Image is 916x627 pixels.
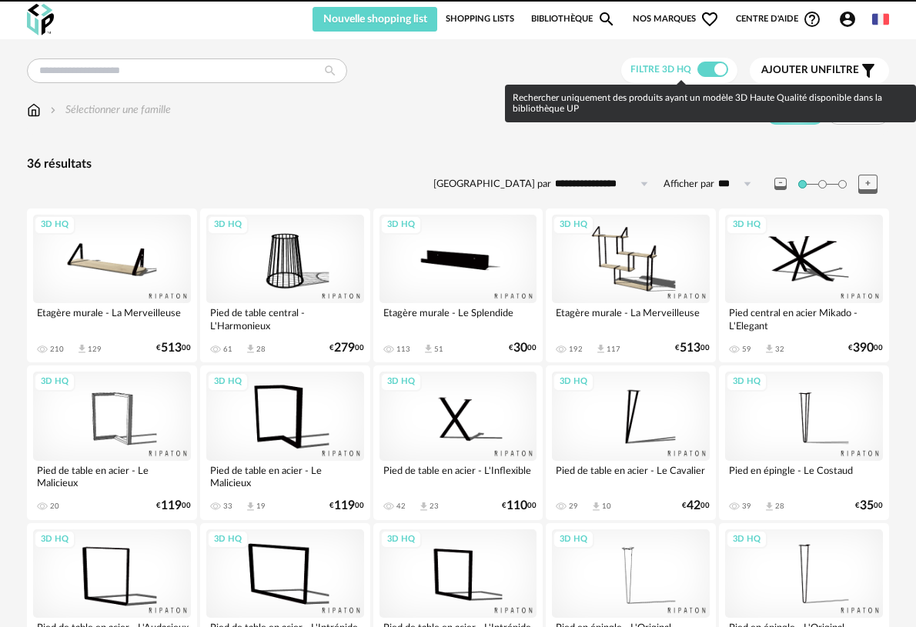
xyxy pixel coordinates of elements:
span: Filter icon [859,62,878,80]
button: Ajouter unfiltre Filter icon [750,58,889,84]
span: Centre d'aideHelp Circle Outline icon [736,10,821,28]
div: Rechercher uniquement des produits ayant un modèle 3D Haute Qualité disponible dans la bibliothèq... [505,85,916,122]
span: Nos marques [633,7,719,32]
a: BibliothèqueMagnify icon [531,7,616,32]
a: Shopping Lists [446,7,514,32]
span: Nouvelle shopping list [323,14,427,25]
span: Heart Outline icon [700,10,719,28]
span: Ajouter un [761,65,826,75]
img: svg+xml;base64,PHN2ZyB3aWR0aD0iMTYiIGhlaWdodD0iMTYiIHZpZXdCb3g9IjAgMCAxNiAxNiIgZmlsbD0ibm9uZSIgeG... [47,102,59,118]
button: Nouvelle shopping list [313,7,437,32]
span: filtre [761,64,859,77]
span: Account Circle icon [838,10,857,28]
span: Help Circle Outline icon [803,10,821,28]
span: Magnify icon [597,10,616,28]
span: Account Circle icon [838,10,864,28]
img: OXP [27,4,54,35]
img: svg+xml;base64,PHN2ZyB3aWR0aD0iMTYiIGhlaWdodD0iMTciIHZpZXdCb3g9IjAgMCAxNiAxNyIgZmlsbD0ibm9uZSIgeG... [27,102,41,118]
img: fr [872,11,889,28]
span: Filtre 3D HQ [630,65,691,74]
div: Sélectionner une famille [47,102,171,118]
